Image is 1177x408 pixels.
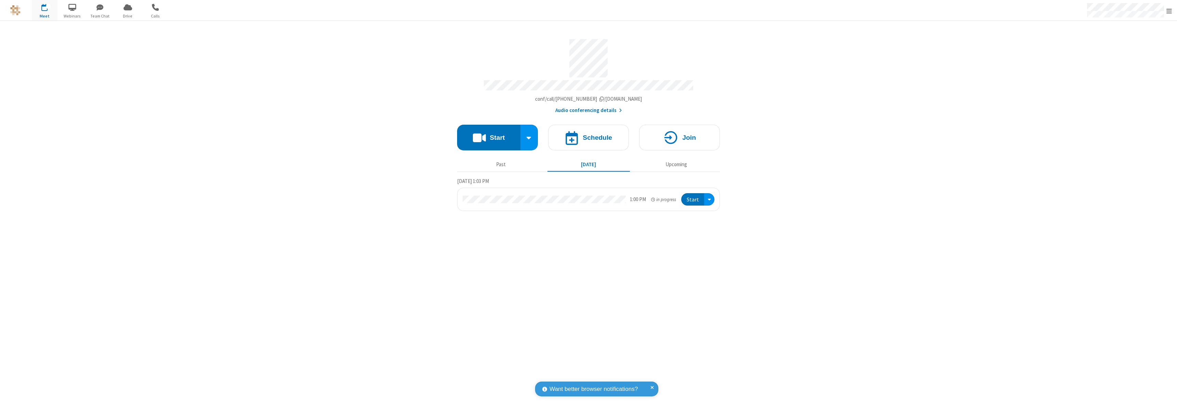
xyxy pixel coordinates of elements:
button: Schedule [548,125,629,150]
section: Today's Meetings [457,177,720,211]
button: Past [460,158,542,171]
span: Want better browser notifications? [549,385,638,394]
button: Start [457,125,520,150]
span: [DATE] 1:03 PM [457,178,489,184]
div: Open menu [704,193,714,206]
span: Webinars [60,13,85,19]
div: 1 [46,4,51,9]
img: QA Selenium DO NOT DELETE OR CHANGE [10,5,21,15]
section: Account details [457,34,720,114]
iframe: Chat [1160,390,1172,403]
div: Start conference options [520,125,538,150]
h4: Start [490,134,505,141]
h4: Join [682,134,696,141]
button: Audio conferencing details [555,107,622,114]
button: Copy my meeting room linkCopy my meeting room link [535,95,642,103]
button: [DATE] [547,158,630,171]
span: Meet [32,13,57,19]
button: Upcoming [635,158,717,171]
span: Team Chat [87,13,113,19]
span: Copy my meeting room link [535,96,642,102]
h4: Schedule [583,134,612,141]
button: Join [639,125,720,150]
span: Calls [143,13,168,19]
span: Drive [115,13,141,19]
div: 1:00 PM [630,196,646,203]
em: in progress [651,196,676,203]
button: Start [681,193,704,206]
